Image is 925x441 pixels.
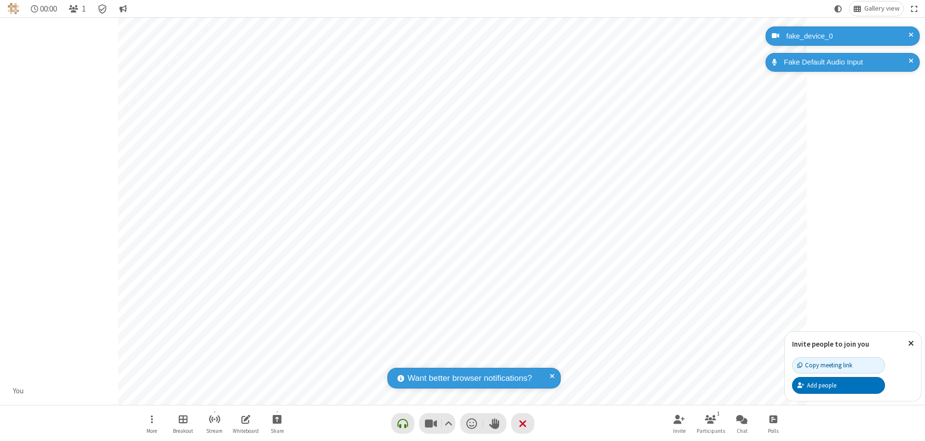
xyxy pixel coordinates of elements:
[27,1,61,16] div: Timer
[40,4,57,13] span: 00:00
[460,413,483,434] button: Send a reaction
[233,428,259,434] span: Whiteboard
[93,1,112,16] div: Meeting details Encryption enabled
[792,377,885,393] button: Add people
[271,428,284,434] span: Share
[200,410,229,437] button: Start streaming
[391,413,414,434] button: Connect your audio
[408,372,532,385] span: Want better browser notifications?
[10,386,27,397] div: You
[206,428,223,434] span: Stream
[8,3,19,14] img: QA Selenium DO NOT DELETE OR CHANGE
[792,357,885,374] button: Copy meeting link
[727,410,756,437] button: Open chat
[263,410,291,437] button: Start sharing
[696,410,725,437] button: Open participant list
[665,410,694,437] button: Invite participants (⌘+Shift+I)
[65,1,90,16] button: Open participant list
[849,1,903,16] button: Change layout
[146,428,157,434] span: More
[792,339,869,349] label: Invite people to join you
[831,1,846,16] button: Using system theme
[768,428,779,434] span: Polls
[697,428,725,434] span: Participants
[137,410,166,437] button: Open menu
[169,410,198,437] button: Manage Breakout Rooms
[442,413,455,434] button: Video setting
[673,428,686,434] span: Invite
[759,410,788,437] button: Open poll
[864,5,899,13] span: Gallery view
[231,410,260,437] button: Open shared whiteboard
[780,57,912,68] div: Fake Default Audio Input
[797,361,852,370] div: Copy meeting link
[901,332,921,355] button: Close popover
[714,409,723,418] div: 1
[483,413,506,434] button: Raise hand
[82,4,86,13] span: 1
[511,413,534,434] button: End or leave meeting
[419,413,455,434] button: Stop video (⌘+Shift+V)
[907,1,922,16] button: Fullscreen
[173,428,193,434] span: Breakout
[737,428,748,434] span: Chat
[115,1,131,16] button: Conversation
[783,31,912,42] div: fake_device_0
